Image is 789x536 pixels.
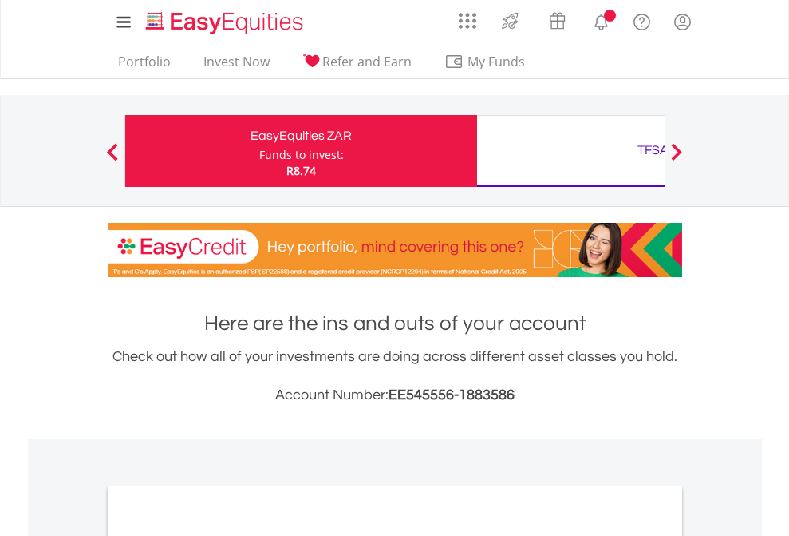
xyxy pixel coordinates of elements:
a: Home page [140,4,310,36]
span: EE545556-1883586 [389,387,515,403]
img: vouchers-v2.svg [544,8,570,34]
a: Vouchers [534,4,581,34]
button: Next [661,151,692,167]
h1: Here are the ins and outs of your account [108,309,682,338]
a: Notifications [581,4,621,36]
img: EasyCredit Promotion Banner [108,223,682,277]
div: EasyEquities ZAR [135,125,467,147]
button: Previous [97,151,128,167]
a: Portfolio [112,54,177,78]
span: R8.74 [286,163,316,178]
h3: Account Number: [108,384,682,407]
img: grid-menu-icon.svg [459,12,476,30]
a: Invest Now [197,54,276,78]
a: FAQ's and Support [621,4,662,36]
div: Funds to invest: [259,147,344,163]
img: thrive-v2.svg [497,8,523,34]
a: Refer and Earn [296,54,418,78]
span: Refer and Earn [322,53,412,70]
span: My Funds [444,51,549,72]
a: AppsGrid [448,4,487,30]
a: My Profile [662,4,703,39]
img: EasyEquities_Logo.png [143,10,310,36]
div: Check out how all of your investments are doing across different asset classes you hold. [108,346,682,407]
